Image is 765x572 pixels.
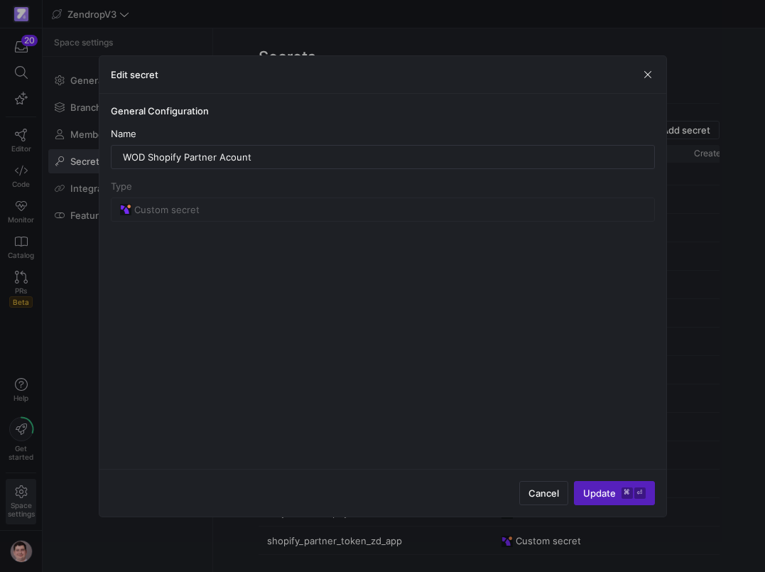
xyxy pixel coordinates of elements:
span: Name [111,128,136,139]
div: Type [111,180,655,192]
button: Cancel [519,481,568,505]
img: undefined [120,204,131,215]
span: Cancel [528,487,559,499]
h4: General Configuration [111,105,655,117]
kbd: ⏎ [634,487,646,499]
button: Update⌘⏎ [574,481,655,505]
kbd: ⌘ [622,487,633,499]
span: Update [583,487,646,499]
h3: Edit secret [111,69,158,80]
